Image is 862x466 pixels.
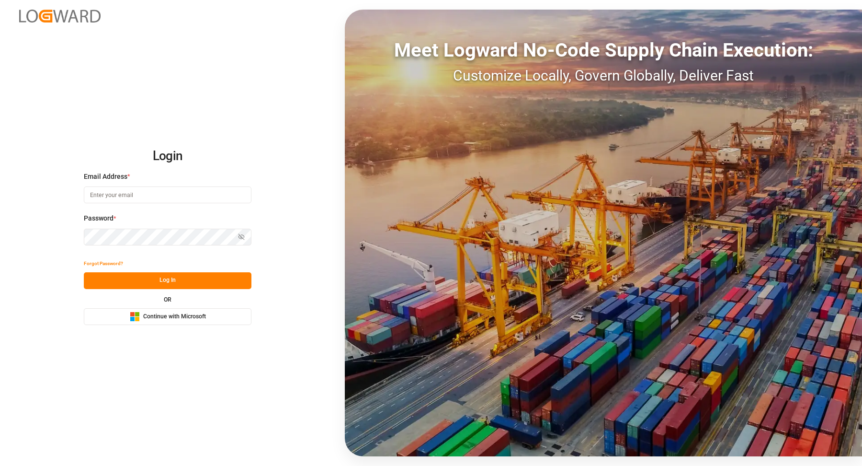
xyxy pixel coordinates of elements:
[84,256,123,272] button: Forgot Password?
[84,141,251,172] h2: Login
[84,172,127,182] span: Email Address
[143,313,206,321] span: Continue with Microsoft
[84,272,251,289] button: Log In
[84,308,251,325] button: Continue with Microsoft
[345,36,862,65] div: Meet Logward No-Code Supply Chain Execution:
[345,65,862,86] div: Customize Locally, Govern Globally, Deliver Fast
[164,297,171,303] small: OR
[84,213,113,223] span: Password
[84,186,251,203] input: Enter your email
[19,10,101,23] img: Logward_new_orange.png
